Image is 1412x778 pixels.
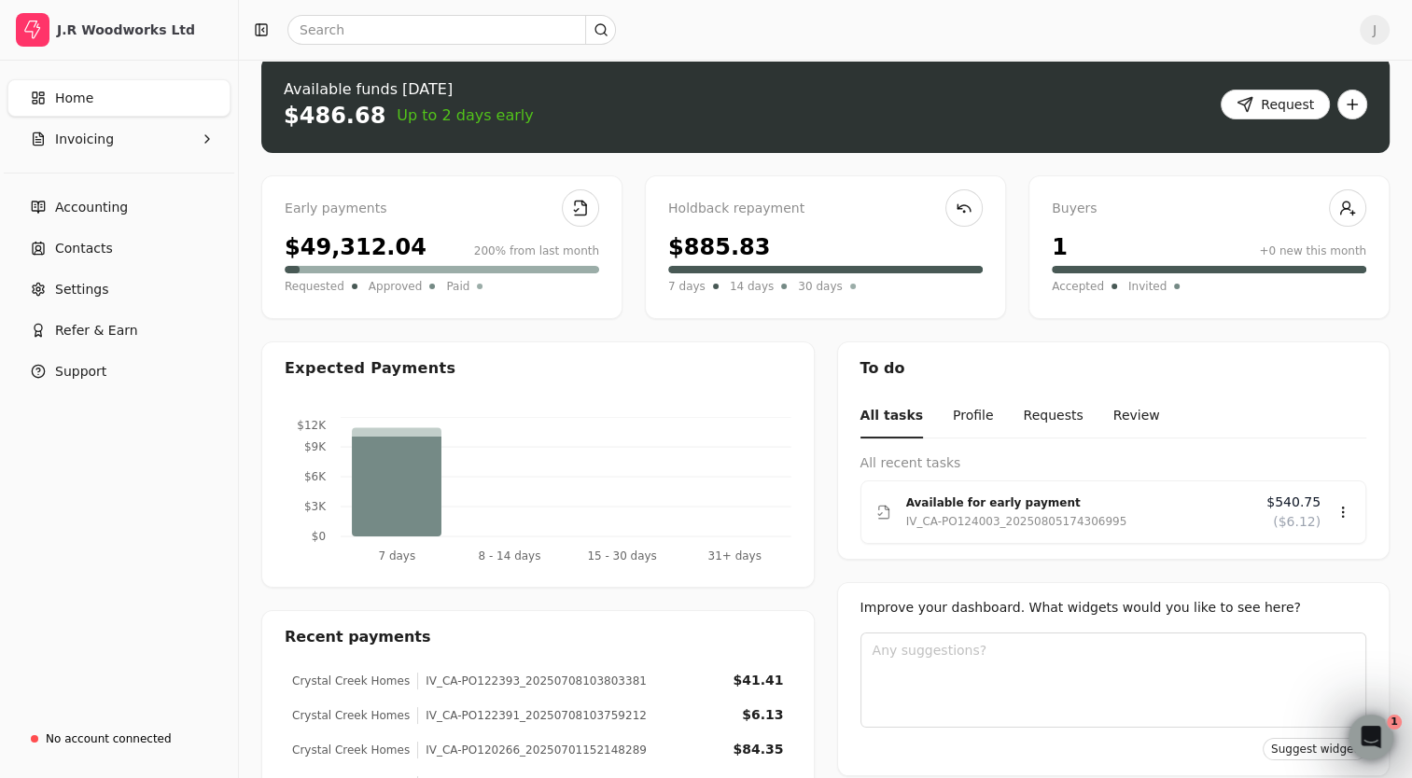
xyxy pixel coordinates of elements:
[708,549,762,562] tspan: 31+ days
[397,104,533,127] span: Up to 2 days early
[668,199,983,219] div: Holdback repayment
[1387,715,1402,729] span: 1
[55,280,108,299] span: Settings
[860,453,1367,473] div: All recent tasks
[7,229,231,267] a: Contacts
[1273,512,1321,532] span: ($6.12)
[7,722,231,756] a: No account connected
[860,598,1367,618] div: Improve your dashboard. What widgets would you like to see here?
[668,230,770,264] div: $885.83
[1263,738,1366,760] button: Suggest widget
[284,78,534,101] div: Available funds [DATE]
[285,277,344,296] span: Requested
[7,79,231,117] a: Home
[733,740,783,759] div: $84.35
[668,277,706,296] span: 7 days
[55,321,138,340] span: Refer & Earn
[378,549,415,562] tspan: 7 days
[304,500,327,513] tspan: $3K
[297,419,327,432] tspan: $12K
[285,230,426,264] div: $49,312.04
[304,470,327,483] tspan: $6K
[417,742,647,758] div: IV_CA-PO120266_20250701152148289
[55,89,93,108] span: Home
[1052,277,1104,296] span: Accepted
[55,130,114,149] span: Invoicing
[953,395,994,438] button: Profile
[478,549,540,562] tspan: 8 - 14 days
[292,742,410,758] div: Crystal Creek Homes
[312,530,326,543] tspan: $0
[7,353,231,390] button: Support
[474,243,599,259] div: 200% from last month
[1128,277,1167,296] span: Invited
[1349,715,1393,759] iframe: Intercom live chat
[292,707,410,724] div: Crystal Creek Homes
[7,271,231,308] a: Settings
[587,549,656,562] tspan: 15 - 30 days
[417,707,647,724] div: IV_CA-PO122391_20250708103759212
[285,199,599,219] div: Early payments
[730,277,774,296] span: 14 days
[262,611,814,663] div: Recent payments
[742,705,783,725] div: $6.13
[860,395,923,438] button: All tasks
[1023,395,1083,438] button: Requests
[285,357,455,380] div: Expected Payments
[55,239,113,258] span: Contacts
[55,362,106,382] span: Support
[304,440,327,453] tspan: $9K
[292,673,410,689] div: Crystal Creek Homes
[7,312,231,349] button: Refer & Earn
[284,101,385,131] div: $486.68
[1259,243,1366,259] div: +0 new this month
[798,277,842,296] span: 30 days
[55,198,128,217] span: Accounting
[906,493,1252,512] div: Available for early payment
[1266,493,1321,512] span: $540.75
[733,671,783,690] div: $41.41
[369,277,423,296] span: Approved
[1360,15,1390,45] button: J
[1052,199,1366,219] div: Buyers
[1221,90,1330,119] button: Request
[446,277,469,296] span: Paid
[7,120,231,158] button: Invoicing
[7,188,231,226] a: Accounting
[287,15,616,45] input: Search
[1052,230,1068,264] div: 1
[906,512,1127,531] div: IV_CA-PO124003_20250805174306995
[1113,395,1160,438] button: Review
[46,730,172,747] div: No account connected
[417,673,647,689] div: IV_CA-PO122393_20250708103803381
[838,342,1390,395] div: To do
[57,21,222,39] div: J.R Woodworks Ltd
